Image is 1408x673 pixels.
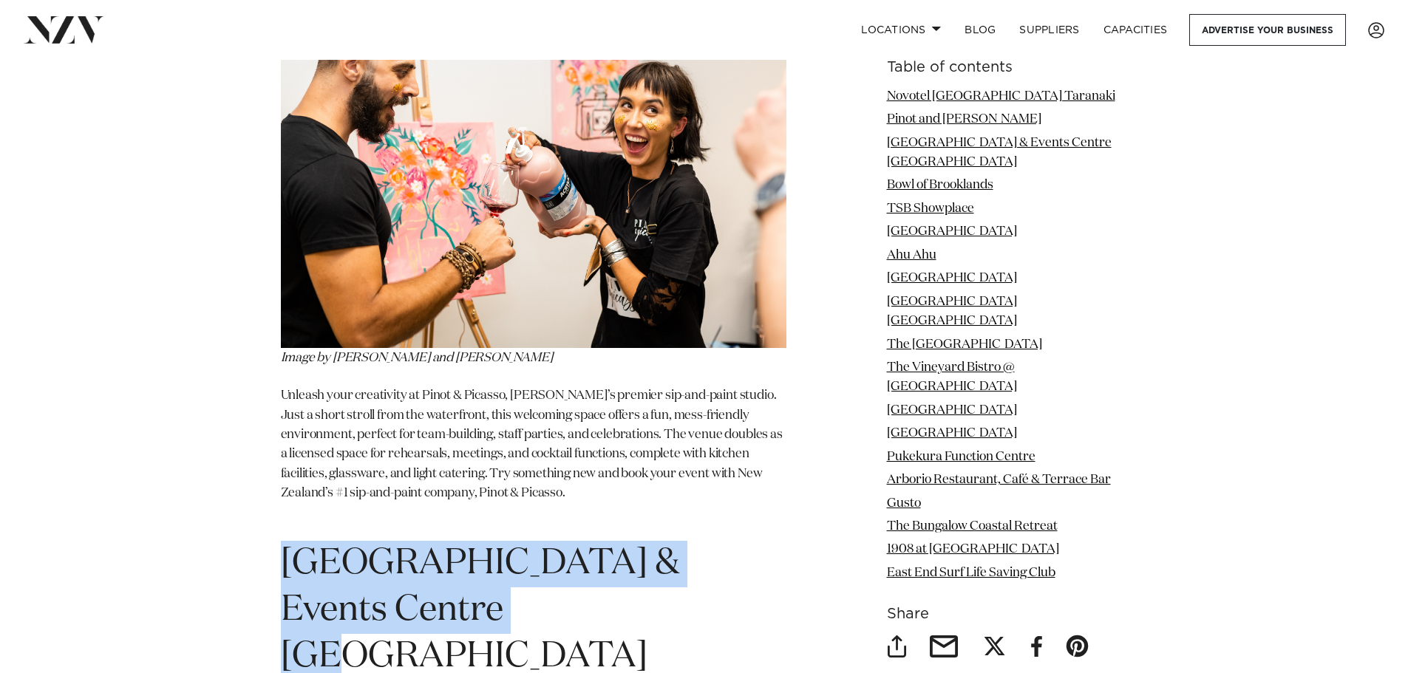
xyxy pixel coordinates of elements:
[887,338,1042,351] a: The [GEOGRAPHIC_DATA]
[887,361,1017,393] a: The Vineyard Bistro @ [GEOGRAPHIC_DATA]
[953,14,1007,46] a: BLOG
[887,226,1017,239] a: [GEOGRAPHIC_DATA]
[1189,14,1346,46] a: Advertise your business
[281,352,553,364] span: Image by [PERSON_NAME] and [PERSON_NAME]
[887,273,1017,285] a: [GEOGRAPHIC_DATA]
[887,137,1112,168] a: [GEOGRAPHIC_DATA] & Events Centre [GEOGRAPHIC_DATA]
[887,544,1059,556] a: 1908 at [GEOGRAPHIC_DATA]
[887,451,1035,463] a: Pukekura Function Centre
[887,295,1017,327] a: [GEOGRAPHIC_DATA] [GEOGRAPHIC_DATA]
[887,607,1128,623] h6: Share
[281,386,786,522] p: Unleash your creativity at Pinot & Picasso, [PERSON_NAME]’s premier sip-and-paint studio. Just a ...
[887,60,1128,75] h6: Table of contents
[849,14,953,46] a: Locations
[1092,14,1180,46] a: Capacities
[887,404,1017,417] a: [GEOGRAPHIC_DATA]
[1007,14,1091,46] a: SUPPLIERS
[887,202,974,215] a: TSB Showplace
[887,474,1111,486] a: Arborio Restaurant, Café & Terrace Bar
[887,567,1055,579] a: East End Surf Life Saving Club
[887,180,993,192] a: Bowl of Brooklands
[887,113,1041,126] a: Pinot and [PERSON_NAME]
[24,16,104,43] img: nzv-logo.png
[887,90,1115,103] a: Novotel [GEOGRAPHIC_DATA] Taranaki
[887,249,936,262] a: Ahu Ahu
[887,428,1017,440] a: [GEOGRAPHIC_DATA]
[887,497,921,510] a: Gusto
[887,520,1058,533] a: The Bungalow Coastal Retreat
